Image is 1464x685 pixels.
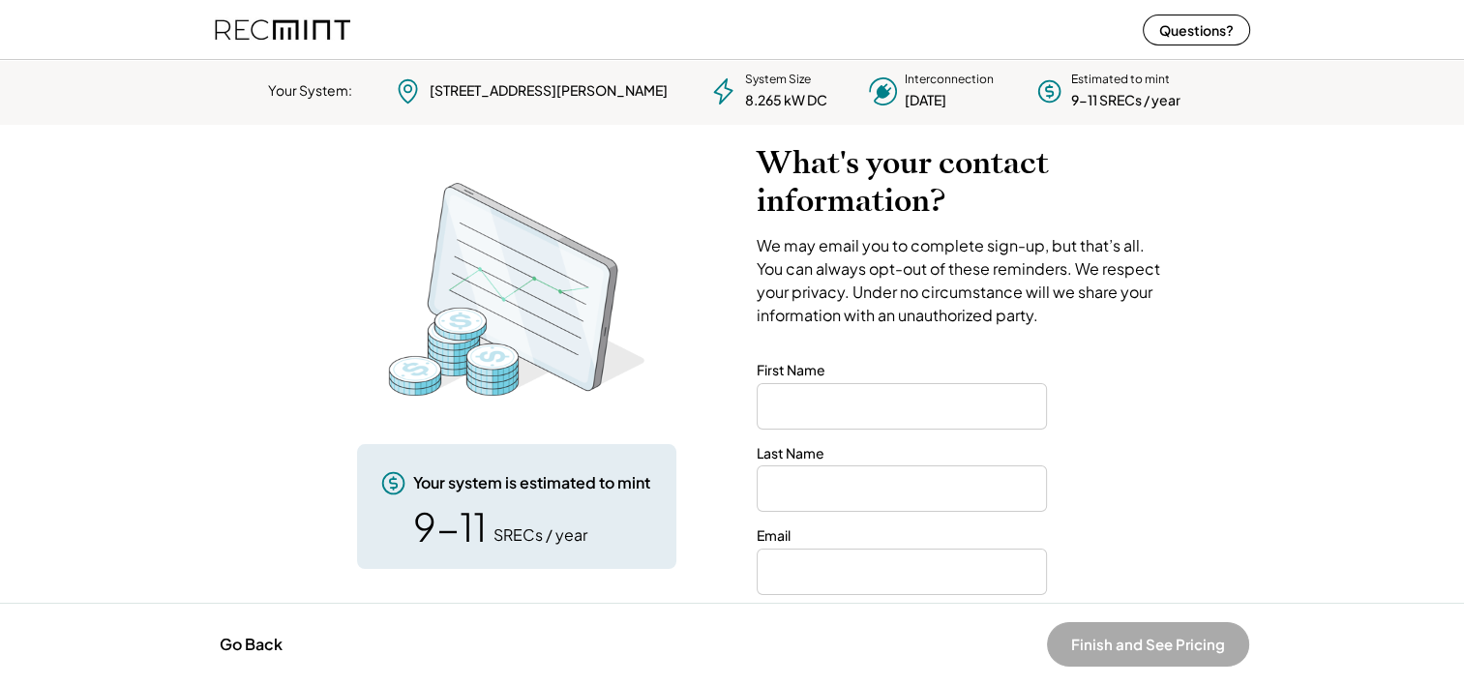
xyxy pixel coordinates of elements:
div: We may email you to complete sign-up, but that’s all. You can always opt-out of these reminders. ... [757,234,1168,327]
div: [DATE] [905,91,946,110]
div: 9-11 SRECs / year [1071,91,1180,110]
button: Questions? [1143,15,1250,45]
div: First Name [757,361,825,380]
div: Email [757,526,791,546]
img: RecMintArtboard%203%20copy%204.png [362,173,672,405]
div: [STREET_ADDRESS][PERSON_NAME] [430,81,668,101]
div: System Size [745,72,811,88]
div: 9-11 [413,507,487,546]
button: Finish and See Pricing [1047,622,1249,667]
div: 8.265 kW DC [745,91,827,110]
div: Last Name [757,444,824,463]
button: Go Back [214,623,288,666]
div: SRECs / year [493,524,587,546]
h2: What's your contact information? [757,144,1168,220]
img: recmint-logotype%403x%20%281%29.jpeg [215,4,350,55]
div: Interconnection [905,72,994,88]
div: Your System: [268,81,352,101]
div: Estimated to mint [1071,72,1170,88]
div: Your system is estimated to mint [413,472,650,493]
